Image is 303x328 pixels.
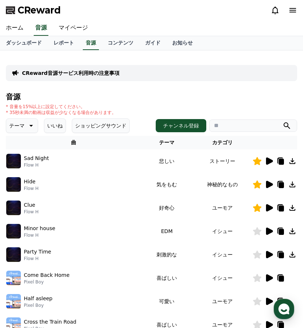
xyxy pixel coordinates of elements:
[24,318,76,326] p: Cross the Train Road
[192,290,252,313] td: ユーモア
[141,290,192,313] td: 可愛い
[6,294,21,309] img: music
[141,149,192,173] td: 悲しい
[24,186,38,191] p: Flow H
[6,271,21,285] img: music
[192,266,252,290] td: イシュー
[24,162,49,168] p: Flow H
[6,118,38,133] button: テーマ
[6,93,297,101] h4: 音源
[156,119,206,132] button: チャンネル登録
[24,248,51,256] p: Party Time
[141,266,192,290] td: 喜ばしい
[34,20,48,36] a: 音源
[192,196,252,220] td: ユーモア
[24,178,36,186] p: Hide
[6,110,116,115] p: * 35秒未満の動画は収益が少なくなる場合があります。
[24,256,51,262] p: Flow H
[192,173,252,196] td: 神秘的なもの
[18,4,61,16] span: CReward
[48,36,80,50] a: レポート
[192,243,252,266] td: イシュー
[24,155,49,162] p: Sad Night
[139,36,166,50] a: ガイド
[53,20,94,36] a: マイページ
[6,177,21,192] img: music
[166,36,199,50] a: お知らせ
[6,201,21,215] img: music
[24,302,52,308] p: Pixel Boy
[6,4,61,16] a: CReward
[141,243,192,266] td: 刺激的な
[6,104,116,110] p: * 音量を15%以上に設定してください。
[192,220,252,243] td: イシュー
[72,118,130,133] button: ショッピングサウンド
[192,136,252,149] th: カテゴリ
[24,232,55,238] p: Flow H
[192,149,252,173] td: ストーリー
[83,36,99,50] a: 音源
[141,173,192,196] td: 気をもむ
[102,36,139,50] a: コンテンツ
[141,220,192,243] td: EDM
[141,136,192,149] th: テーマ
[24,295,52,302] p: Half asleep
[24,201,35,209] p: Clue
[6,136,141,149] th: 曲
[24,225,55,232] p: Minor house
[6,224,21,239] img: music
[44,118,66,133] button: いいね
[22,69,119,77] a: CReward音源サービス利用時の注意事項
[9,121,25,131] p: テーマ
[6,247,21,262] img: music
[24,271,70,279] p: Come Back Home
[141,196,192,220] td: 好奇心
[6,154,21,168] img: music
[24,279,70,285] p: Pixel Boy
[24,209,38,215] p: Flow H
